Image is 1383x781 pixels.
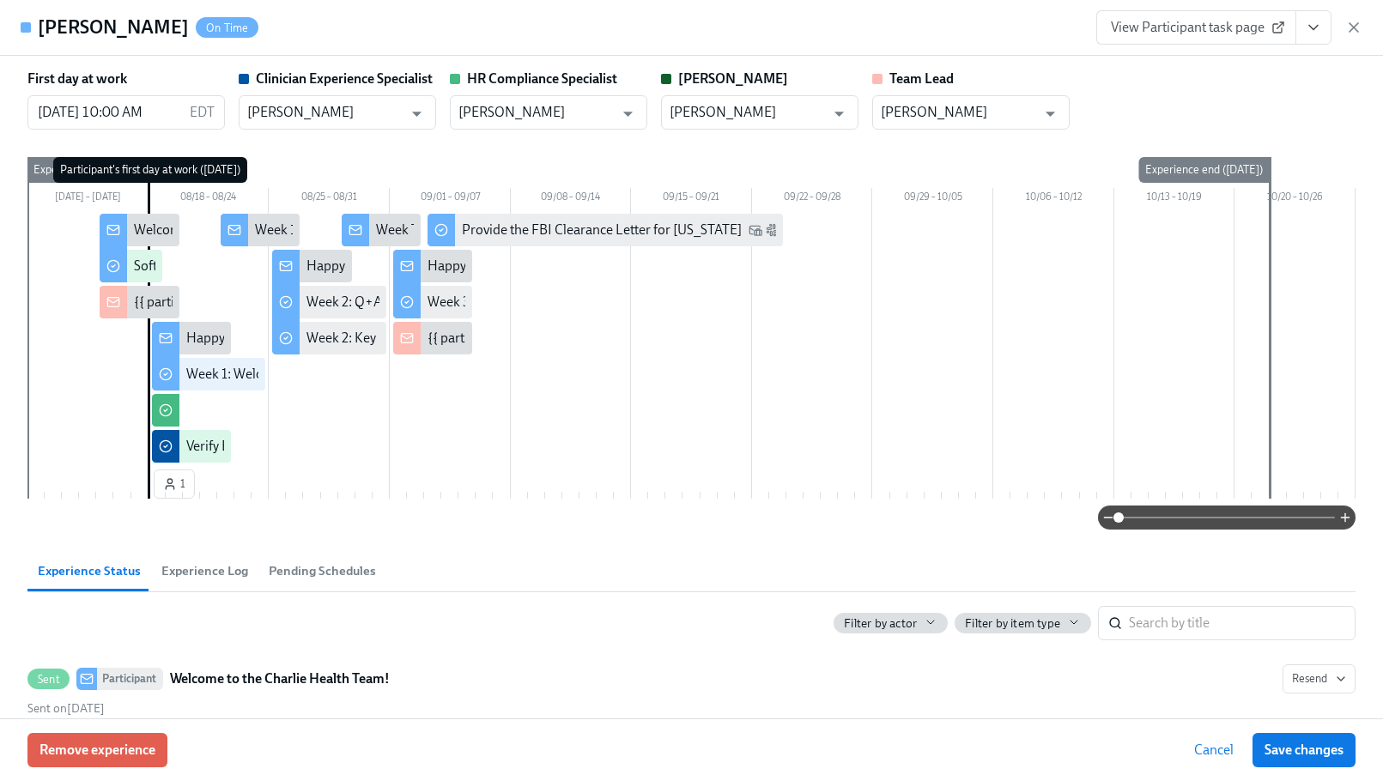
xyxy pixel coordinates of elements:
h4: [PERSON_NAME] [38,15,189,40]
span: Sent [27,673,70,686]
span: Filter by actor [844,615,917,632]
strong: Clinician Experience Specialist [256,70,433,87]
div: Week Two Onboarding Recap! [376,221,554,239]
label: First day at work [27,70,127,88]
div: Welcome to the Charlie Health Team! [134,221,351,239]
button: Open [1037,100,1064,127]
div: 10/13 – 10/19 [1114,188,1235,210]
button: 1 [154,469,195,499]
span: Friday, August 15th 2025, 10:01 am [27,701,105,716]
div: [DATE] – [DATE] [27,188,149,210]
span: Resend [1292,670,1346,687]
div: 10/06 – 10/12 [993,188,1114,210]
div: Happy Final Week of Onboarding! [428,257,627,275]
div: {{ participant.fullName }} has started onboarding [134,293,421,312]
div: 09/15 – 09/21 [631,188,752,210]
div: Week 3: Final Onboarding Tasks [428,293,615,312]
div: 08/25 – 08/31 [269,188,390,210]
div: 09/29 – 10/05 [872,188,993,210]
span: Pending Schedules [269,561,376,581]
div: Week 2: Q+A and Shadowing [306,293,476,312]
button: Cancel [1182,733,1246,767]
span: Cancel [1194,742,1234,759]
div: 08/18 – 08/24 [149,188,270,210]
button: SentParticipantWelcome to the Charlie Health Team!Sent on[DATE] [1283,664,1356,693]
div: 09/08 – 09/14 [511,188,632,210]
div: Happy First Day! [186,329,283,348]
span: Experience Log [161,561,248,581]
button: Filter by item type [955,613,1091,633]
svg: Work Email [749,223,762,237]
div: Week 2: Key Compliance Tasks [306,329,484,348]
strong: Team Lead [889,70,954,87]
a: View Participant task page [1096,10,1296,45]
div: Participant [97,668,163,690]
strong: Welcome to the Charlie Health Team! [170,669,390,689]
button: Open [826,100,852,127]
button: Save changes [1253,733,1356,767]
button: Open [403,100,430,127]
button: Open [615,100,641,127]
p: EDT [190,103,215,122]
button: View task page [1295,10,1331,45]
span: View Participant task page [1111,19,1282,36]
div: Provide the FBI Clearance Letter for [US_STATE] [462,221,742,239]
div: 10/20 – 10/26 [1234,188,1356,210]
span: Remove experience [39,742,155,759]
input: Search by title [1129,606,1356,640]
strong: [PERSON_NAME] [678,70,788,87]
span: On Time [196,21,258,34]
span: Filter by item type [965,615,1060,632]
div: 09/22 – 09/28 [752,188,873,210]
div: Verify Elation for {{ participant.fullName }} [186,437,433,456]
span: 1 [163,475,185,493]
div: 09/01 – 09/07 [390,188,511,210]
strong: HR Compliance Specialist [467,70,617,87]
div: Experience end ([DATE]) [1138,157,1270,183]
div: Week 1: Welcome to Charlie Health Tasks! [186,365,429,384]
div: Week 1: Onboarding Recap! [255,221,417,239]
button: Remove experience [27,733,167,767]
svg: Slack [766,223,779,237]
div: Software Set-Up [134,257,228,275]
button: Filter by actor [834,613,948,633]
div: Participant's first day at work ([DATE]) [53,157,247,183]
span: Save changes [1265,742,1344,759]
div: Happy Week Two! [306,257,412,275]
span: Experience Status [38,561,141,581]
div: {{ participant.fullName }} is nearly done with onboarding! [428,329,763,348]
